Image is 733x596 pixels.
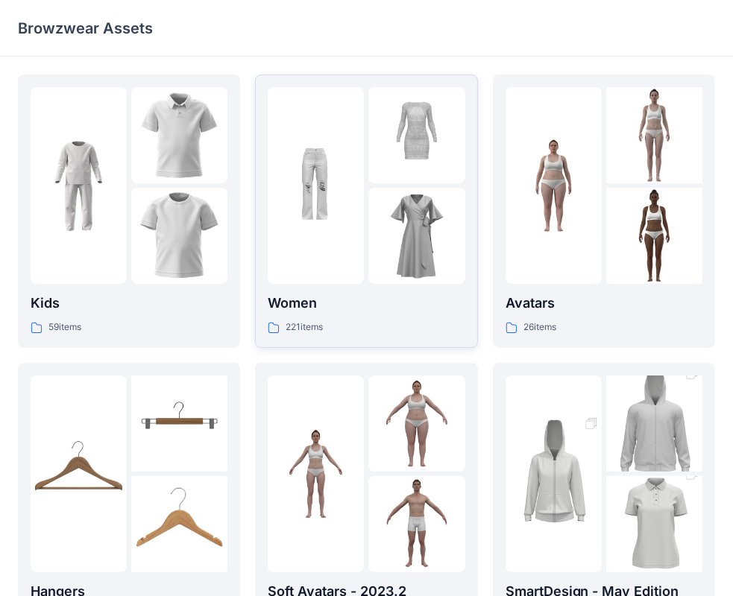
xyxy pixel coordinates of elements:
img: folder 2 [368,87,465,183]
img: folder 3 [606,188,702,284]
img: folder 1 [31,425,127,521]
img: folder 1 [268,425,364,521]
img: folder 3 [131,476,227,572]
img: folder 1 [268,138,364,234]
p: 26 items [523,320,556,335]
img: folder 3 [131,188,227,284]
img: folder 1 [31,138,127,234]
p: Browzwear Assets [18,18,153,39]
img: folder 2 [606,352,702,496]
img: folder 1 [506,138,602,234]
a: folder 1folder 2folder 3Kids59items [18,74,240,348]
img: folder 1 [506,402,602,546]
a: folder 1folder 2folder 3Avatars26items [493,74,715,348]
p: Women [268,293,465,314]
img: folder 2 [606,87,702,183]
p: 221 items [286,320,323,335]
img: folder 3 [368,476,465,572]
img: folder 2 [131,87,227,183]
p: Avatars [506,293,702,314]
img: folder 3 [368,188,465,284]
img: folder 2 [368,375,465,472]
a: folder 1folder 2folder 3Women221items [255,74,477,348]
p: Kids [31,293,227,314]
p: 59 items [48,320,81,335]
img: folder 2 [131,375,227,472]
